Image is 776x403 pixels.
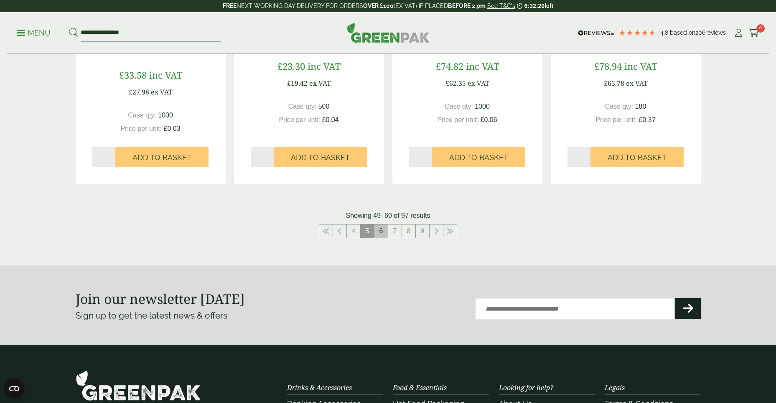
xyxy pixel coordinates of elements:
[544,3,553,9] span: left
[132,153,191,162] span: Add to Basket
[445,103,473,110] span: Case qty:
[279,116,320,123] span: Price per unit:
[223,3,237,9] strong: FREE
[595,116,637,123] span: Price per unit:
[4,379,24,399] button: Open CMP widget
[402,224,415,238] a: 8
[481,116,497,123] span: £0.06
[151,87,173,97] span: ex VAT
[274,147,367,167] button: Add to Basket
[468,79,489,88] span: ex VAT
[487,3,515,9] a: See T&C's
[115,147,209,167] button: Add to Basket
[749,27,759,39] a: 0
[291,153,350,162] span: Add to Basket
[164,125,181,132] span: £0.03
[158,112,173,119] span: 1000
[436,60,463,72] span: £74.82
[416,224,429,238] a: 9
[695,29,705,36] span: 206
[733,29,744,37] i: My Account
[17,28,51,38] p: Menu
[466,60,499,72] span: inc VAT
[277,60,305,72] span: £23.30
[670,29,695,36] span: Based on
[660,29,670,36] span: 4.8
[347,23,430,43] img: GreenPak Supplies
[347,224,360,238] a: 4
[309,79,331,88] span: ex VAT
[76,370,201,401] img: GreenPak Supplies
[578,30,614,36] img: REVIEWS.io
[524,3,544,9] span: 6:32:20
[361,224,374,238] span: 5
[119,69,147,81] span: £33.58
[475,103,490,110] span: 1000
[318,103,330,110] span: 500
[129,87,149,97] span: £27.98
[445,79,466,88] span: £62.35
[149,69,182,81] span: inc VAT
[346,211,430,221] p: Showing 49–60 of 97 results
[120,125,162,132] span: Price per unit:
[76,290,245,308] strong: Join our newsletter [DATE]
[287,79,308,88] span: £19.42
[448,3,486,9] strong: BEFORE 2 pm
[626,79,648,88] span: ex VAT
[605,103,634,110] span: Case qty:
[705,29,726,36] span: reviews
[594,60,622,72] span: £78.94
[388,224,402,238] a: 7
[288,103,317,110] span: Case qty:
[128,112,156,119] span: Case qty:
[363,3,394,9] strong: OVER £100
[76,309,357,322] p: Sign up to get the latest news & offers
[449,153,508,162] span: Add to Basket
[308,60,341,72] span: inc VAT
[374,224,388,238] a: 6
[624,60,657,72] span: inc VAT
[437,116,478,123] span: Price per unit:
[756,24,765,33] span: 0
[749,29,759,37] i: Cart
[432,147,525,167] button: Add to Basket
[604,79,624,88] span: £65.78
[17,28,51,36] a: Menu
[635,103,646,110] span: 180
[639,116,656,123] span: £0.37
[590,147,684,167] button: Add to Basket
[618,29,656,36] div: 4.79 Stars
[608,153,667,162] span: Add to Basket
[322,116,339,123] span: £0.04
